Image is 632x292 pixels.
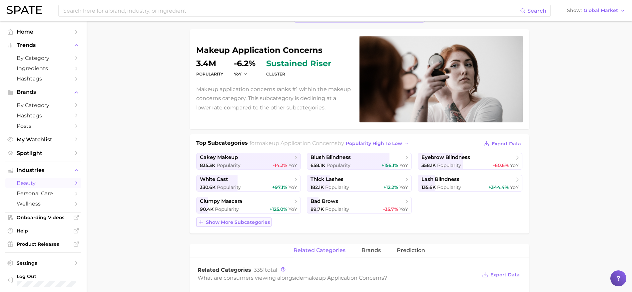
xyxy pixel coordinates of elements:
[196,218,272,227] button: Show more subcategories
[215,206,239,212] span: Popularity
[17,180,70,186] span: beauty
[5,258,81,268] a: Settings
[325,206,349,212] span: Popularity
[307,197,412,214] a: bad brows89.7k Popularity-35.7% YoY
[311,198,338,205] span: bad brows
[200,206,214,212] span: 90.4k
[5,178,81,188] a: beauty
[5,40,81,50] button: Trends
[17,228,70,234] span: Help
[273,162,287,168] span: -14.2%
[17,75,70,82] span: Hashtags
[17,112,70,119] span: Hashtags
[5,100,81,110] a: by Category
[200,198,242,205] span: clumpy mascara
[418,175,523,192] a: lash blindness135.6k Popularity+344.4% YoY
[311,206,324,212] span: 89.7k
[17,190,70,197] span: personal care
[399,184,408,190] span: YoY
[17,29,70,35] span: Home
[234,71,242,77] span: YoY
[383,206,398,212] span: -35.7%
[565,6,627,15] button: ShowGlobal Market
[307,153,412,170] a: blush blindness658.1k Popularity+156.1% YoY
[490,272,520,278] span: Export Data
[196,197,301,214] a: clumpy mascara90.4k Popularity+125.0% YoY
[5,226,81,236] a: Help
[254,267,265,273] span: 3351
[17,42,70,48] span: Trends
[527,8,546,14] span: Search
[5,27,81,37] a: Home
[5,213,81,222] a: Onboarding Videos
[480,270,521,279] button: Export Data
[492,141,521,147] span: Export Data
[383,184,398,190] span: +12.2%
[196,70,223,78] dt: Popularity
[17,123,70,129] span: Posts
[234,60,256,68] dd: -6.2%
[5,63,81,73] a: Ingredients
[326,162,350,168] span: Popularity
[5,271,81,289] a: Log out. Currently logged in with e-mail saracespedes@belcorp.biz.
[266,60,331,68] span: sustained riser
[200,184,216,190] span: 330.6k
[344,139,411,148] button: popularity high to low
[346,141,402,146] span: popularity high to low
[206,219,270,225] span: Show more subcategories
[397,247,425,253] span: Prediction
[5,148,81,158] a: Spotlight
[7,6,42,14] img: SPATE
[488,184,509,190] span: +344.4%
[17,65,70,72] span: Ingredients
[254,267,277,273] span: total
[17,273,78,279] span: Log Out
[250,140,411,146] span: for by
[289,184,297,190] span: YoY
[437,162,461,168] span: Popularity
[196,85,351,112] p: Makeup application concerns ranks #1 within the makeup concerns category. This subcategory is dec...
[325,184,349,190] span: Popularity
[584,9,618,12] span: Global Market
[437,184,461,190] span: Popularity
[17,89,70,95] span: Brands
[196,175,301,192] a: white cast330.6k Popularity+97.1% YoY
[17,260,70,266] span: Settings
[196,153,301,170] a: cakey makeup835.3k Popularity-14.2% YoY
[257,140,337,146] span: makeup application concerns
[217,162,241,168] span: Popularity
[17,150,70,156] span: Spotlight
[311,162,325,168] span: 658.1k
[5,239,81,249] a: Product Releases
[361,247,381,253] span: brands
[421,184,436,190] span: 135.6k
[493,162,509,168] span: -60.6%
[17,241,70,247] span: Product Releases
[5,87,81,97] button: Brands
[272,184,287,190] span: +97.1%
[17,136,70,143] span: My Watchlist
[307,175,412,192] a: thick lashes182.1k Popularity+12.2% YoY
[294,247,345,253] span: related categories
[5,199,81,209] a: wellness
[421,176,459,183] span: lash blindness
[567,9,582,12] span: Show
[311,154,351,161] span: blush blindness
[198,267,251,273] span: Related Categories
[200,162,215,168] span: 835.3k
[196,46,351,54] h1: makeup application concerns
[196,60,223,68] dd: 3.4m
[510,162,519,168] span: YoY
[311,184,324,190] span: 182.1k
[418,153,523,170] a: eyebrow blindness358.1k Popularity-60.6% YoY
[5,53,81,63] a: by Category
[399,162,408,168] span: YoY
[5,110,81,121] a: Hashtags
[200,154,238,161] span: cakey makeup
[17,167,70,173] span: Industries
[196,139,248,149] h1: Top Subcategories
[17,102,70,108] span: by Category
[381,162,398,168] span: +156.1%
[5,134,81,145] a: My Watchlist
[311,176,343,183] span: thick lashes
